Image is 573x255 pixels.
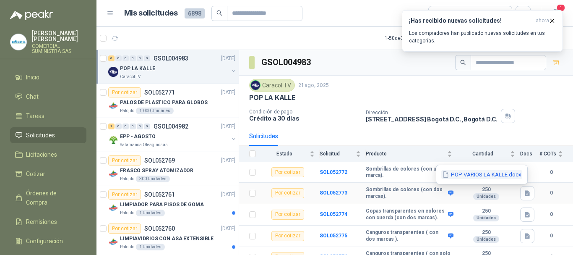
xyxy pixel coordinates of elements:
p: Los compradores han publicado nuevas solicitudes en tus categorías. [409,29,556,45]
b: 0 [539,168,563,176]
p: LIMPIADOR PARA PISOS DE GOMA [120,201,204,209]
span: Remisiones [26,217,57,226]
th: Solicitud [320,146,366,162]
button: ¡Has recibido nuevas solicitudes!ahora Los compradores han publicado nuevas solicitudes en tus ca... [402,10,563,52]
div: 0 [130,124,136,129]
span: Órdenes de Compra [26,189,78,207]
div: Unidades [473,215,499,221]
b: 0 [539,210,563,218]
a: Tareas [10,108,86,124]
span: search [460,60,466,66]
p: Crédito a 30 días [249,115,359,122]
div: 0 [122,55,129,61]
p: [STREET_ADDRESS] Bogotá D.C. , Bogotá D.C. [366,116,497,123]
div: Solicitudes [249,131,278,141]
b: SOL052775 [320,233,347,239]
p: SOL052760 [144,226,175,231]
b: 0 [539,232,563,240]
p: Patojito [120,210,134,216]
p: 21 ago, 2025 [298,81,329,89]
div: Por cotizar [108,189,141,200]
a: Por cotizarSOL052761[DATE] Company LogoLIMPIADOR PARA PISOS DE GOMAPatojito1 Unidades [96,186,239,220]
b: 250 [457,229,515,236]
b: Canguros transparentes ( con dos marcas ). [366,229,446,242]
div: 1 - 50 de 3647 [385,32,439,45]
a: SOL052773 [320,190,347,196]
a: SOL052772 [320,169,347,175]
p: GSOL004983 [154,55,188,61]
p: Condición de pago [249,109,359,115]
span: Estado [261,151,308,157]
div: 1.000 Unidades [136,108,174,114]
a: Inicio [10,69,86,85]
b: 0 [539,189,563,197]
a: 1 0 0 0 0 0 GSOL004982[DATE] Company LogoEPP - AGOSTOSalamanca Oleaginosas SAS [108,121,237,148]
p: FRASCO SPRAY ATOMIZADOR [120,167,193,175]
div: Por cotizar [108,87,141,97]
img: Company Logo [108,169,118,179]
a: Licitaciones [10,147,86,163]
p: GSOL004982 [154,124,188,129]
span: # COTs [539,151,556,157]
div: Unidades [473,193,499,200]
p: Caracol TV [120,74,141,80]
p: Patojito [120,108,134,114]
a: 6 0 0 0 0 0 GSOL004983[DATE] Company LogoPOP LA KALLECaracol TV [108,53,237,80]
div: 0 [115,124,122,129]
h1: Mis solicitudes [124,7,178,19]
b: 250 [457,187,515,193]
th: Cantidad [457,146,520,162]
img: Company Logo [108,101,118,111]
a: Cotizar [10,166,86,182]
span: Solicitudes [26,131,55,140]
a: Por cotizarSOL052760[DATE] Company LogoLIMPIAVIDRIOS CON ASA EXTENSIBLEPatojito1 Unidades [96,220,239,254]
b: Copas transparentes en colores con cuerda (con dos marcas). [366,208,446,221]
div: Por cotizar [271,167,304,177]
div: 0 [137,55,143,61]
p: SOL052771 [144,89,175,95]
span: Configuración [26,237,63,246]
span: Licitaciones [26,150,57,159]
div: 1 [108,124,115,129]
p: [PERSON_NAME] [PERSON_NAME] [32,30,86,42]
span: 6898 [185,8,205,18]
p: COMERCIAL SUMINISTRA SAS [32,44,86,54]
span: Producto [366,151,445,157]
img: Company Logo [251,81,260,90]
p: [DATE] [221,157,235,165]
span: Tareas [26,111,44,121]
span: Cotizar [26,169,45,179]
th: Docs [520,146,539,162]
th: # COTs [539,146,573,162]
div: 300 Unidades [136,176,170,182]
div: 0 [137,124,143,129]
div: 0 [144,55,150,61]
span: 1 [556,4,565,12]
img: Logo peakr [10,10,53,20]
a: SOL052774 [320,211,347,217]
p: Salamanca Oleaginosas SAS [120,142,173,148]
p: PALOS DE PLASTICO PARA GLOBOS [120,99,208,107]
p: Patojito [120,244,134,250]
button: POP VARIOS LA KALLE.docx [441,170,522,179]
p: EPP - AGOSTO [120,133,156,141]
a: Solicitudes [10,127,86,143]
img: Company Logo [108,135,118,145]
th: Estado [261,146,320,162]
a: Configuración [10,233,86,249]
p: POP LA KALLE [120,65,155,73]
h3: ¡Has recibido nuevas solicitudes! [409,17,532,24]
div: Por cotizar [271,210,304,220]
div: 0 [130,55,136,61]
img: Company Logo [108,203,118,213]
div: Por cotizar [271,231,304,241]
b: Sombrillas de colores (con una marca). [366,166,452,179]
p: [DATE] [221,55,235,63]
a: Por cotizarSOL052771[DATE] Company LogoPALOS DE PLASTICO PARA GLOBOSPatojito1.000 Unidades [96,84,239,118]
p: [DATE] [221,191,235,199]
div: 0 [144,124,150,129]
div: 1 Unidades [136,244,165,250]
